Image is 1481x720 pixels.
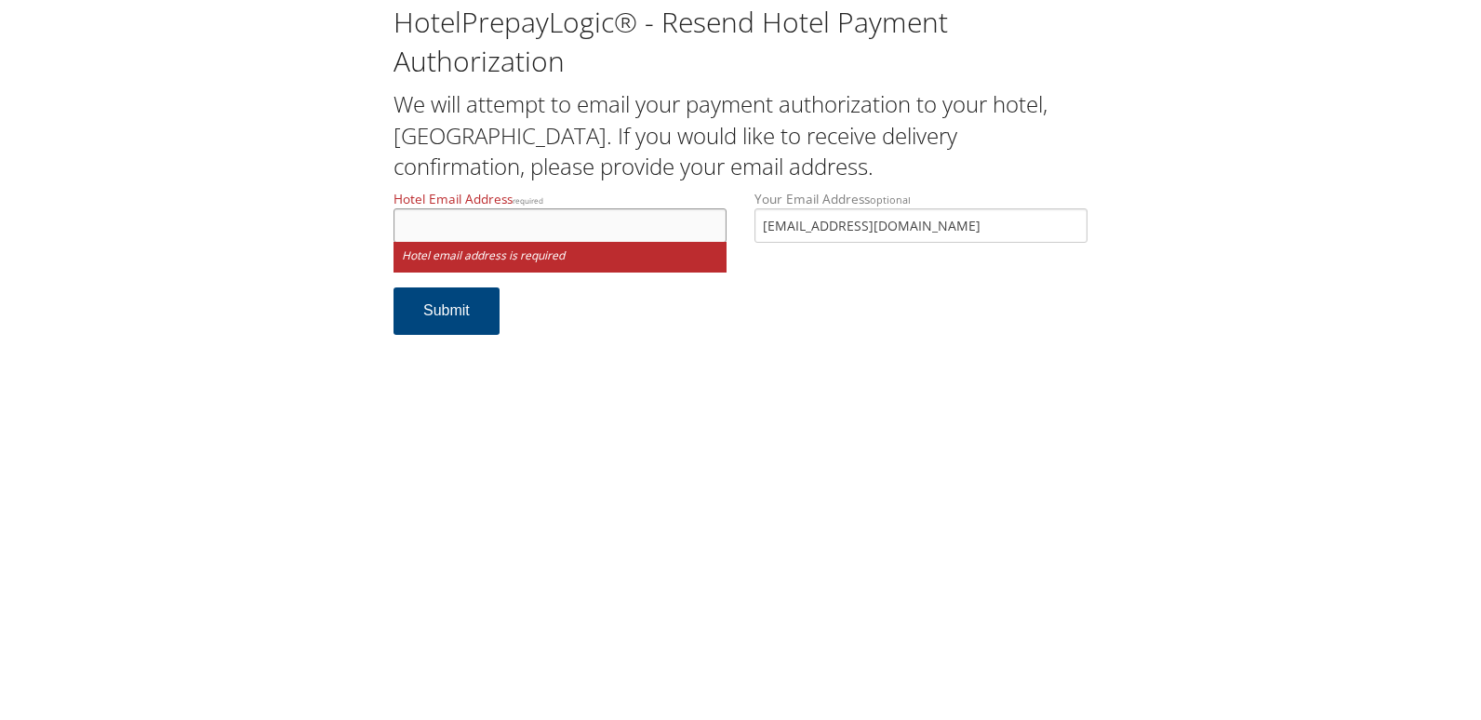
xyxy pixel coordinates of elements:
small: optional [870,193,911,207]
label: Hotel Email Address [394,190,727,243]
h1: HotelPrepayLogic® - Resend Hotel Payment Authorization [394,3,1087,81]
label: Your Email Address [754,190,1087,243]
h2: We will attempt to email your payment authorization to your hotel, [GEOGRAPHIC_DATA]. If you woul... [394,88,1087,182]
small: Hotel email address is required [394,242,727,273]
input: Your Email Addressoptional [754,208,1087,243]
button: Submit [394,287,500,335]
small: required [513,195,543,206]
input: Hotel Email Addressrequired [394,208,727,243]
